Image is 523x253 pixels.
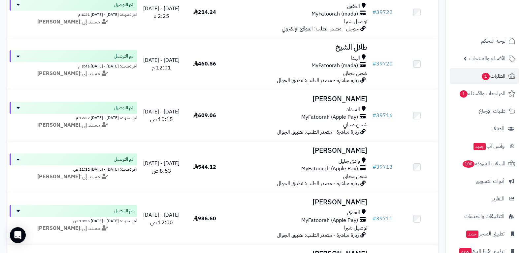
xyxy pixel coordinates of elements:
h3: [PERSON_NAME] [229,198,368,206]
a: العملاء [450,121,519,137]
strong: [PERSON_NAME] [37,173,80,181]
span: العملاء [492,124,505,133]
span: تم التوصيل [114,208,133,214]
a: أدوات التسويق [450,173,519,189]
span: وادي جليل [339,157,360,165]
strong: [PERSON_NAME] [37,69,80,77]
span: المراجعات والأسئلة [459,89,506,98]
span: 1 [481,72,490,80]
span: تم التوصيل [114,1,133,8]
span: تطبيق المتجر [466,229,505,238]
span: الطلبات [481,71,506,81]
span: 986.60 [193,215,216,223]
a: #39722 [373,8,393,16]
img: logo-2.png [478,6,517,20]
span: [DATE] - [DATE] 2:25 م [143,5,180,20]
span: MyFatoorah (Apple Pay) [301,113,358,121]
span: العقيق [347,209,360,217]
div: اخر تحديث: [DATE] - [DATE] 12:22 م [10,114,137,121]
a: التطبيقات والخدمات [450,208,519,224]
div: مسند إلى: [5,121,142,129]
span: زيارة مباشرة - مصدر الطلب: تطبيق الجوال [277,76,359,84]
div: اخر تحديث: [DATE] - [DATE] 3:46 م [10,62,137,69]
a: تطبيق المتجرجديد [450,226,519,242]
span: شحن مجاني [343,121,367,129]
span: السداد [346,106,360,113]
div: مسند إلى: [5,70,142,77]
a: #39711 [373,215,393,223]
div: مسند إلى: [5,18,142,26]
span: العقيق [347,3,360,10]
span: وآتس آب [473,142,505,151]
span: MyFatoorah (mada) [311,62,358,69]
span: توصيل شبرا [344,18,367,25]
span: تم التوصيل [114,53,133,60]
span: # [373,111,376,119]
span: تم التوصيل [114,156,133,163]
a: السلات المتروكة108 [450,156,519,172]
a: لوحة التحكم [450,33,519,49]
span: MyFatoorah (Apple Pay) [301,165,358,173]
span: 214.24 [193,8,216,16]
strong: [PERSON_NAME] [37,18,80,26]
a: التقارير [450,191,519,207]
span: السلات المتروكة [462,159,506,168]
div: مسند إلى: [5,173,142,181]
span: [DATE] - [DATE] 10:15 ص [143,108,180,123]
span: 460.56 [193,60,216,68]
span: MyFatoorah (mada) [311,10,358,18]
a: الطلبات1 [450,68,519,84]
a: #39713 [373,163,393,171]
strong: [PERSON_NAME] [37,121,80,129]
span: الأقسام والمنتجات [469,54,506,63]
span: شحن مجاني [343,172,367,180]
span: أدوات التسويق [476,177,505,186]
span: لوحة التحكم [481,36,506,46]
span: زيارة مباشرة - مصدر الطلب: تطبيق الجوال [277,231,359,239]
span: 1 [459,90,468,98]
span: الهدا [351,54,360,62]
div: اخر تحديث: [DATE] - [DATE] 11:32 ص [10,165,137,172]
span: جوجل - مصدر الطلب: الموقع الإلكتروني [282,25,359,33]
span: طلبات الإرجاع [479,106,506,116]
span: 544.12 [193,163,216,171]
a: #39716 [373,111,393,119]
span: [DATE] - [DATE] 12:01 م [143,56,180,72]
span: شحن مجاني [343,69,367,77]
span: MyFatoorah (Apple Pay) [301,217,358,224]
h3: طلال الشيخ [229,44,368,51]
div: مسند إلى: [5,225,142,232]
span: 108 [462,160,475,168]
span: [DATE] - [DATE] 8:53 ص [143,159,180,175]
div: اخر تحديث: [DATE] - [DATE] 4:21 م [10,11,137,18]
span: جديد [474,143,486,150]
h3: [PERSON_NAME] [229,95,368,103]
span: زيارة مباشرة - مصدر الطلب: تطبيق الجوال [277,180,359,188]
span: تم التوصيل [114,105,133,111]
a: #39720 [373,60,393,68]
span: # [373,215,376,223]
span: زيارة مباشرة - مصدر الطلب: تطبيق الجوال [277,128,359,136]
a: طلبات الإرجاع [450,103,519,119]
span: # [373,8,376,16]
a: المراجعات والأسئلة1 [450,86,519,102]
span: التطبيقات والخدمات [464,212,505,221]
span: التقارير [492,194,505,203]
span: جديد [466,231,478,238]
h3: [PERSON_NAME] [229,147,368,154]
span: 609.06 [193,111,216,119]
a: وآتس آبجديد [450,138,519,154]
strong: [PERSON_NAME] [37,224,80,232]
span: توصيل شبرا [344,224,367,232]
div: اخر تحديث: [DATE] - [DATE] 10:35 ص [10,217,137,224]
span: [DATE] - [DATE] 12:00 ص [143,211,180,227]
span: # [373,163,376,171]
div: Open Intercom Messenger [10,227,26,243]
span: # [373,60,376,68]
